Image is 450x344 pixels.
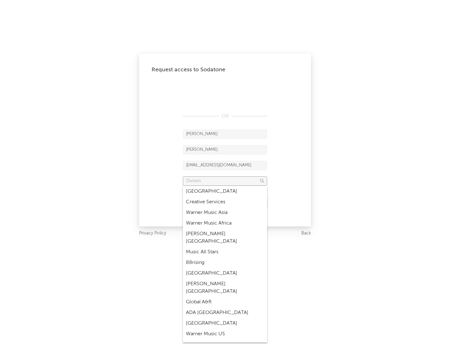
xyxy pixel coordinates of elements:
[183,161,267,170] input: Email
[183,297,267,307] div: Global A&R
[301,230,311,237] a: Back
[183,247,267,257] div: Music All Stars
[183,129,267,139] input: First Name
[139,230,166,237] a: Privacy Policy
[183,318,267,329] div: [GEOGRAPHIC_DATA]
[183,329,267,339] div: Warner Music US
[152,66,298,73] div: Request access to Sodatone
[183,307,267,318] div: ADA [GEOGRAPHIC_DATA]
[183,176,267,186] input: Division
[183,229,267,247] div: [PERSON_NAME] [GEOGRAPHIC_DATA]
[183,257,267,268] div: 88rising
[183,186,267,197] div: [GEOGRAPHIC_DATA]
[183,197,267,207] div: Creative Services
[183,268,267,279] div: [GEOGRAPHIC_DATA]
[183,113,267,120] div: OR
[183,279,267,297] div: [PERSON_NAME] [GEOGRAPHIC_DATA]
[183,207,267,218] div: Warner Music Asia
[183,145,267,154] input: Last Name
[183,218,267,229] div: Warner Music Africa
